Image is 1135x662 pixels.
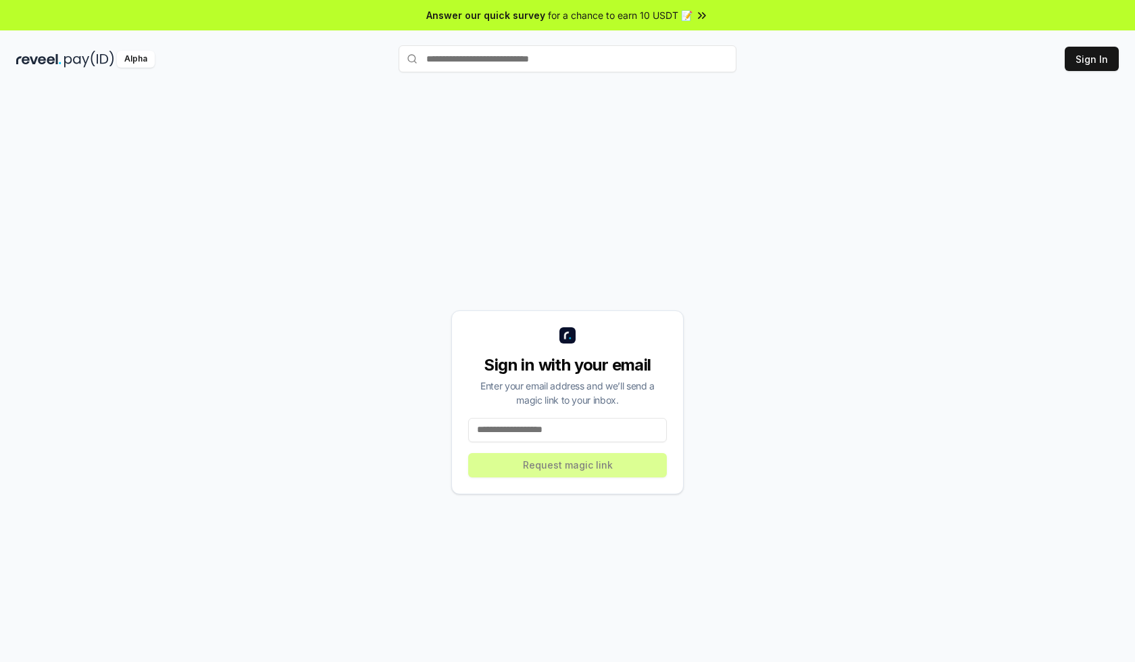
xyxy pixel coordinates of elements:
[64,51,114,68] img: pay_id
[117,51,155,68] div: Alpha
[468,354,667,376] div: Sign in with your email
[16,51,61,68] img: reveel_dark
[1065,47,1119,71] button: Sign In
[468,379,667,407] div: Enter your email address and we’ll send a magic link to your inbox.
[559,327,576,344] img: logo_small
[548,8,692,22] span: for a chance to earn 10 USDT 📝
[426,8,545,22] span: Answer our quick survey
